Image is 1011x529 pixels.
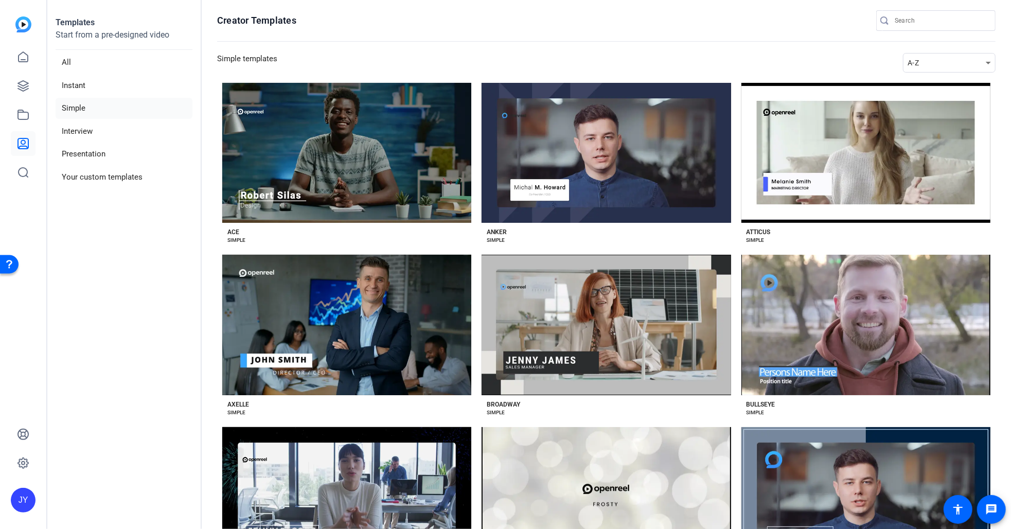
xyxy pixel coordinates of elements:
li: All [56,52,192,73]
li: Instant [56,75,192,96]
div: JY [11,488,36,513]
div: BULLSEYE [747,400,775,409]
img: blue-gradient.svg [15,16,31,32]
li: Simple [56,98,192,119]
div: ATTICUS [747,228,771,236]
div: SIMPLE [747,409,765,417]
mat-icon: accessibility [952,503,964,516]
h3: Simple templates [217,53,277,73]
p: Start from a pre-designed video [56,29,192,50]
div: SIMPLE [747,236,765,244]
div: AXELLE [227,400,249,409]
span: A-Z [908,59,919,67]
div: SIMPLE [227,409,245,417]
mat-icon: message [985,503,998,516]
div: SIMPLE [227,236,245,244]
strong: Templates [56,17,95,27]
li: Your custom templates [56,167,192,188]
input: Search [895,14,987,27]
div: ACE [227,228,239,236]
li: Presentation [56,144,192,165]
li: Interview [56,121,192,142]
h1: Creator Templates [217,14,296,27]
